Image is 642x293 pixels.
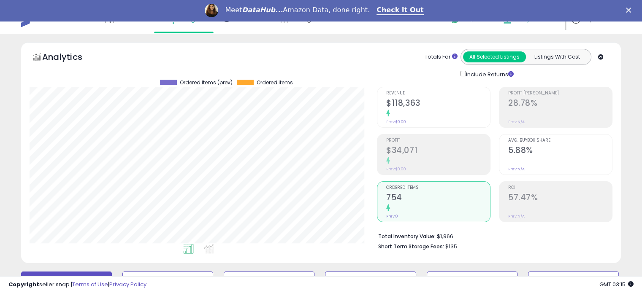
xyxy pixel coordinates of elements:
h2: 5.88% [508,145,612,157]
span: Revenue [386,91,490,96]
li: $1,966 [378,231,606,241]
button: BB Price Below Min [427,271,517,288]
a: Hi [PERSON_NAME] [572,15,620,34]
span: Profit [PERSON_NAME] [508,91,612,96]
h2: $118,363 [386,98,490,110]
div: Totals For [425,53,458,61]
span: $135 [445,242,457,250]
button: Listings With Cost [526,51,588,62]
button: All Selected Listings [463,51,526,62]
small: Prev: N/A [508,119,525,124]
button: Needs to Reprice [325,271,416,288]
h2: 57.47% [508,193,612,204]
small: Prev: 0 [386,214,398,219]
small: Prev: $0.00 [386,167,406,172]
b: Short Term Storage Fees: [378,243,444,250]
b: Total Inventory Value: [378,233,436,240]
div: Include Returns [454,69,524,79]
h2: 28.78% [508,98,612,110]
span: ROI [508,185,612,190]
i: DataHub... [242,6,283,14]
span: Ordered Items [386,185,490,190]
strong: Copyright [8,280,39,288]
img: Profile image for Georgie [205,4,218,17]
h5: Analytics [42,51,99,65]
a: Check It Out [377,6,424,15]
div: seller snap | | [8,281,146,289]
div: Close [626,8,634,13]
button: Default [21,271,112,288]
small: Prev: N/A [508,167,525,172]
span: 2025-10-14 03:15 GMT [599,280,634,288]
div: Meet Amazon Data, done right. [225,6,370,14]
small: Prev: $0.00 [386,119,406,124]
a: Terms of Use [72,280,108,288]
span: Ordered Items [257,80,293,86]
span: Listings [176,15,198,23]
a: Privacy Policy [109,280,146,288]
small: Prev: N/A [508,214,525,219]
span: Profit [386,138,490,143]
h2: $34,071 [386,145,490,157]
button: Inventory Age [122,271,213,288]
span: Ordered Items (prev) [180,80,233,86]
span: Avg. Buybox Share [508,138,612,143]
button: BB Drop in 7d [224,271,314,288]
button: Non Competitive [528,271,619,288]
h2: 754 [386,193,490,204]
